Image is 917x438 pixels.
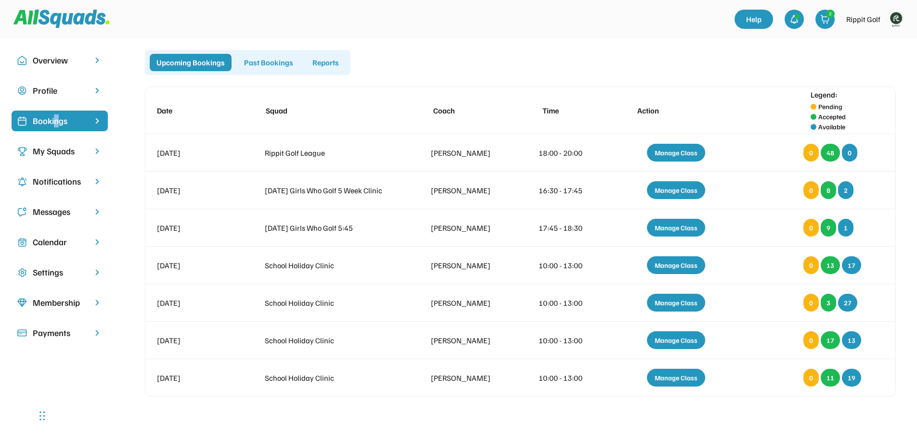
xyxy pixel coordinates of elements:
[539,260,597,271] div: 10:00 - 13:00
[92,328,102,338] img: chevron-right.svg
[818,122,845,132] div: Available
[33,114,87,127] div: Bookings
[811,89,838,100] div: Legend:
[306,54,346,71] div: Reports
[431,260,504,271] div: [PERSON_NAME]
[431,222,504,234] div: [PERSON_NAME]
[17,298,27,308] img: Icon%20copy%208.svg
[821,181,836,199] div: 8
[647,294,705,312] div: Manage Class
[539,372,597,384] div: 10:00 - 13:00
[92,268,102,277] img: chevron-right.svg
[539,222,597,234] div: 17:45 - 18:30
[886,10,905,29] img: Rippitlogov2_green.png
[92,298,102,307] img: chevron-right.svg
[92,177,102,186] img: chevron-right.svg
[33,236,87,249] div: Calendar
[821,369,840,387] div: 11
[92,238,102,247] img: chevron-right.svg
[17,116,27,126] img: Icon%20%2819%29.svg
[539,185,597,196] div: 16:30 - 17:45
[842,369,861,387] div: 19
[157,335,230,346] div: [DATE]
[433,105,506,116] div: Coach
[821,294,836,312] div: 3
[92,147,102,156] img: chevron-right.svg
[157,185,230,196] div: [DATE]
[803,294,819,312] div: 0
[818,112,846,122] div: Accepted
[821,144,840,162] div: 48
[647,181,705,199] div: Manage Class
[647,369,705,387] div: Manage Class
[33,296,87,309] div: Membership
[265,185,396,196] div: [DATE] Girls Who Golf 5 Week Clinic
[92,207,102,216] img: chevron-right.svg
[431,185,504,196] div: [PERSON_NAME]
[431,335,504,346] div: [PERSON_NAME]
[17,328,27,338] img: Icon%20%2815%29.svg
[33,326,87,339] div: Payments
[265,147,396,159] div: Rippit Golf League
[820,14,830,24] img: shopping-cart-01%20%281%29.svg
[157,222,230,234] div: [DATE]
[838,219,853,237] div: 1
[846,13,880,25] div: Rippit Golf
[150,54,232,71] div: Upcoming Bookings
[92,56,102,65] img: chevron-right.svg
[647,331,705,349] div: Manage Class
[92,116,102,125] img: chevron-right%20copy%203.svg
[647,256,705,274] div: Manage Class
[842,144,857,162] div: 0
[157,260,230,271] div: [DATE]
[265,335,396,346] div: School Holiday Clinic
[735,10,773,29] a: Help
[838,294,857,312] div: 27
[17,147,27,156] img: Icon%20copy%203.svg
[647,219,705,237] div: Manage Class
[157,372,230,384] div: [DATE]
[647,144,705,162] div: Manage Class
[33,175,87,188] div: Notifications
[17,56,27,65] img: Icon%20copy%2010.svg
[431,297,504,309] div: [PERSON_NAME]
[265,222,396,234] div: [DATE] Girls Who Golf 5:45
[33,54,87,67] div: Overview
[265,297,396,309] div: School Holiday Clinic
[237,54,300,71] div: Past Bookings
[17,86,27,96] img: user-circle.svg
[821,219,836,237] div: 9
[821,331,840,349] div: 17
[431,372,504,384] div: [PERSON_NAME]
[838,181,853,199] div: 2
[789,14,799,24] img: bell-03%20%281%29.svg
[265,372,396,384] div: School Holiday Clinic
[539,147,597,159] div: 18:00 - 20:00
[13,10,110,28] img: Squad%20Logo.svg
[842,331,861,349] div: 13
[803,144,819,162] div: 0
[542,105,601,116] div: Time
[157,297,230,309] div: [DATE]
[818,101,842,112] div: Pending
[33,266,87,279] div: Settings
[821,256,840,274] div: 13
[827,10,834,17] div: 2
[33,145,87,158] div: My Squads
[157,105,230,116] div: Date
[265,260,396,271] div: School Holiday Clinic
[803,256,819,274] div: 0
[17,207,27,217] img: Icon%20copy%205.svg
[157,147,230,159] div: [DATE]
[92,86,102,95] img: chevron-right.svg
[539,297,597,309] div: 10:00 - 13:00
[637,105,724,116] div: Action
[17,238,27,247] img: Icon%20copy%207.svg
[803,369,819,387] div: 0
[17,268,27,277] img: Icon%20copy%2016.svg
[33,205,87,218] div: Messages
[842,256,861,274] div: 17
[17,177,27,187] img: Icon%20copy%204.svg
[803,219,819,237] div: 0
[539,335,597,346] div: 10:00 - 13:00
